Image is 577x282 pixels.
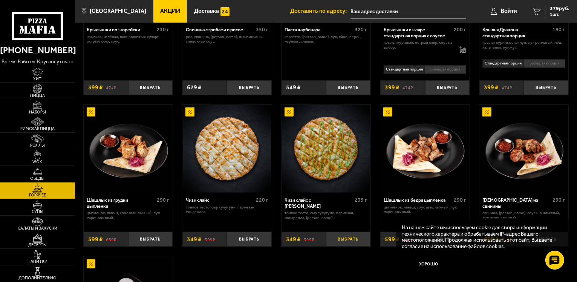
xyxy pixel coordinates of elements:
button: Выбрать [128,80,173,95]
button: Выбрать [227,80,271,95]
div: Крылышки в кляре стандартная порция c соусом [384,27,452,38]
a: АкционныйШашлык из грудки цыпленка [84,105,173,193]
div: Свинина с грибами и рисом [186,27,254,32]
span: [GEOGRAPHIC_DATA] [90,8,146,14]
div: Паста карбонара [285,27,353,32]
div: Шашлык из бедра цыпленка [384,197,452,203]
span: 200 г [454,26,466,33]
button: Выбрать [425,80,470,95]
img: Чизи слайс [183,105,271,193]
p: тонкое тесто, сыр сулугуни, пармезан, моцарелла. [186,205,268,215]
img: Акционный [482,107,491,116]
p: крылья куриные, острый кляр, соус на выбор. [384,40,453,50]
div: Чизи слайс с [PERSON_NAME] [285,197,353,209]
button: Выбрать [326,80,370,95]
img: Шашлык из бедра цыпленка [381,105,469,193]
s: 399 ₽ [304,236,314,242]
s: 474 ₽ [403,84,413,90]
button: Хорошо [402,255,456,273]
span: 290 г [454,197,466,203]
img: Акционный [87,259,96,268]
div: Крылья Дракона стандартная порция [482,27,551,38]
span: Войти [501,8,517,14]
p: На нашем сайте мы используем cookie для сбора информации технического характера и обрабатываем IP... [402,224,558,249]
span: 1 шт. [550,12,569,17]
li: Большая порция [524,59,565,68]
s: 399 ₽ [205,236,215,242]
a: АкционныйЧизи слайс с соусом Ранч [282,105,371,193]
span: 629 ₽ [187,84,202,90]
span: 399 ₽ [484,84,499,90]
a: АкционныйШашлык из бедра цыпленка [380,105,470,193]
img: Шашлык из грудки цыпленка [84,105,172,193]
img: 15daf4d41897b9f0e9f617042186c801.svg [220,7,230,16]
div: 0 [479,57,569,76]
button: Выбрать [524,80,568,95]
p: рис, свинина, [PERSON_NAME], шампиньоны, сливочный соус. [186,35,268,44]
s: 474 ₽ [106,84,116,90]
span: 349 ₽ [187,236,202,242]
li: Большая порция [425,65,466,74]
img: Чизи слайс с соусом Ранч [282,105,370,193]
div: Чизи слайс [186,197,254,203]
button: Выбрать [128,232,173,247]
span: 549 ₽ [286,84,301,90]
span: Акции [160,8,180,14]
p: свинина, [PERSON_NAME], соус шашлычный, лук маринованный. [482,211,565,221]
img: Акционный [383,107,392,116]
p: тонкое тесто, сыр сулугуни, пармезан, моцарелла, [PERSON_NAME]. [285,211,367,221]
span: 399 ₽ [385,84,399,90]
span: 599 ₽ [385,236,399,242]
div: Шашлык из грудки цыпленка [87,197,155,209]
img: Акционный [87,107,96,116]
span: 220 г [256,197,268,203]
span: 350 г [256,26,268,33]
span: 379 руб. [550,6,569,11]
button: Выбрать [326,232,370,247]
span: 290 г [553,197,565,203]
div: Крылышки по-корейски [87,27,155,32]
span: 235 г [355,197,367,203]
li: Стандартная порция [384,65,425,74]
img: Акционный [185,107,194,116]
p: спагетти, [PERSON_NAME], лук, яйцо, перец черный , сливки. [285,35,367,44]
span: 599 ₽ [88,236,103,242]
p: цыпленок, лаваш, соус шашлычный, лук маринованный. [87,211,169,221]
button: Выбрать [227,232,271,247]
span: 320 г [355,26,367,33]
span: 349 ₽ [286,236,301,242]
span: Доставка [194,8,219,14]
span: 399 ₽ [88,84,103,90]
p: крылья цыплёнка, панировочные сухари, острый кляр, соус. [87,35,169,44]
p: крылья куриные, кетчуп, лук репчатый, мёд, халапеньо, кунжут. [482,40,565,50]
span: 290 г [157,197,169,203]
p: цыпленок, лаваш, соус шашлычный, лук маринованный. [384,205,466,215]
li: Стандартная порция [482,59,523,68]
s: 474 ₽ [502,84,512,90]
div: [DEMOGRAPHIC_DATA] из свинины [482,197,551,209]
span: 180 г [553,26,565,33]
s: 659 ₽ [106,236,116,242]
img: Акционный [285,107,294,116]
span: Доставить по адресу: [290,8,350,14]
span: 230 г [157,26,169,33]
a: АкционныйШашлык из свинины [479,105,569,193]
img: Шашлык из свинины [480,105,568,193]
input: Ваш адрес доставки [350,5,466,18]
a: АкционныйЧизи слайс [182,105,272,193]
